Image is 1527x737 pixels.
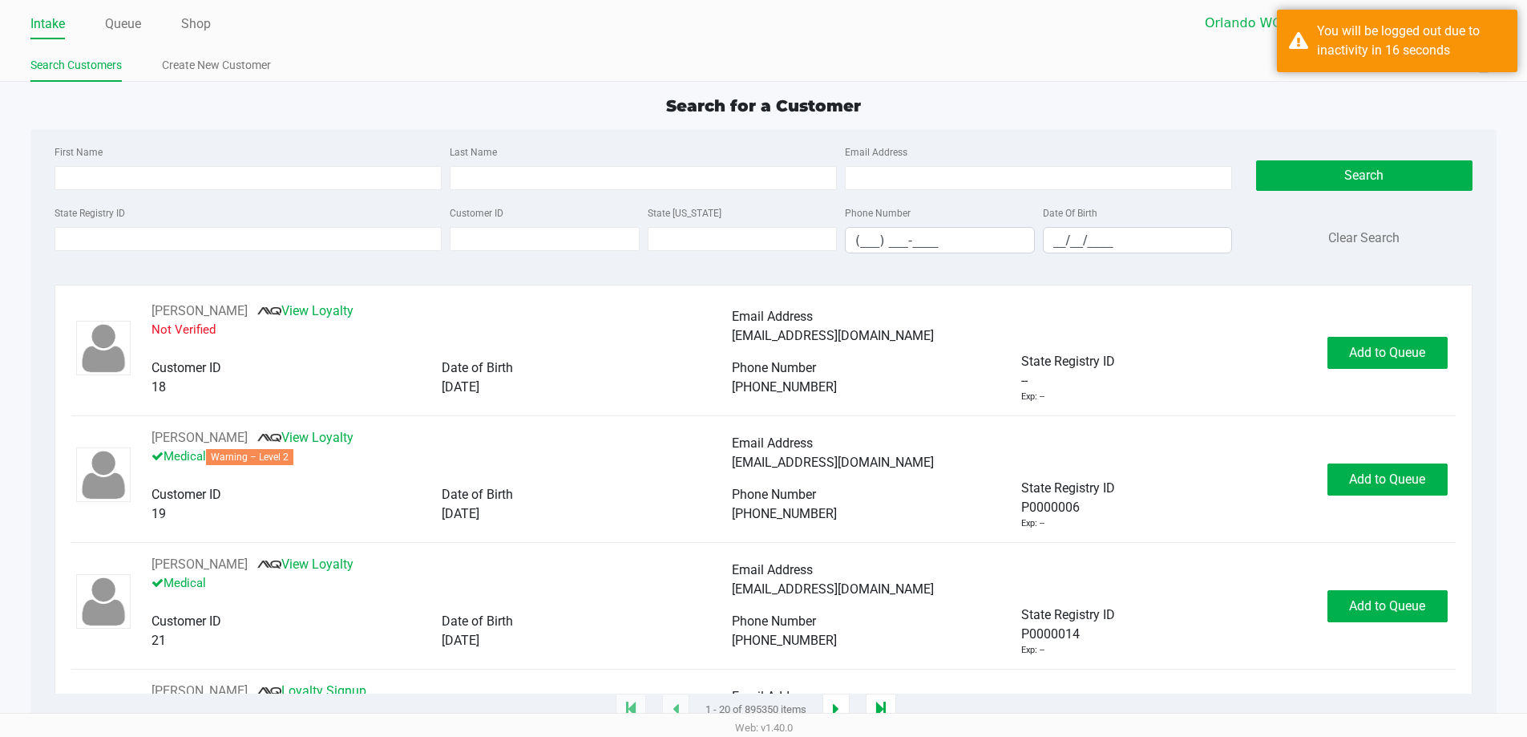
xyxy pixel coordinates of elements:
span: [DATE] [442,633,479,648]
p: Not Verified [151,321,731,339]
button: See customer info [151,428,248,447]
span: -- [1021,371,1028,391]
span: State Registry ID [1021,607,1115,622]
span: Web: v1.40.0 [735,722,793,734]
a: View Loyalty [257,430,353,445]
a: View Loyalty [257,557,353,572]
a: Intake [30,13,65,35]
a: Shop [181,13,211,35]
span: Orlando WC [1205,14,1361,33]
span: Date of Birth [442,360,513,375]
label: First Name [55,145,103,160]
span: Add to Queue [1349,345,1425,360]
label: Email Address [845,145,907,160]
span: 18 [151,379,166,395]
span: Add to Queue [1349,598,1425,613]
kendo-maskedtextbox: Format: (999) 999-9999 [845,227,1035,253]
div: Exp: -- [1021,391,1044,404]
a: Queue [105,13,141,35]
button: See customer info [151,302,248,321]
span: State Registry ID [1021,480,1115,496]
button: Add to Queue [1327,590,1448,622]
app-submit-button: Previous [662,694,689,726]
div: You will be logged out due to inactivity in 16 seconds [1317,22,1505,60]
span: [DATE] [442,379,479,395]
button: See customer info [151,682,248,701]
button: See customer info [151,555,248,574]
a: Search Customers [30,55,122,75]
span: Phone Number [732,487,816,502]
span: Email Address [732,309,813,324]
a: Loyalty Signup [257,683,366,699]
app-submit-button: Move to first page [616,694,646,726]
span: [PHONE_NUMBER] [732,379,837,395]
button: Add to Queue [1327,337,1448,369]
label: Last Name [450,145,497,160]
span: 21 [151,633,166,648]
label: Date Of Birth [1043,206,1097,221]
p: Medical [151,447,731,466]
app-submit-button: Next [822,694,850,726]
span: State Registry ID [1021,354,1115,369]
label: State Registry ID [55,206,125,221]
span: Customer ID [151,613,221,629]
div: Exp: -- [1021,644,1044,658]
span: [PHONE_NUMBER] [732,506,837,521]
div: Exp: -- [1021,517,1044,531]
span: [EMAIL_ADDRESS][DOMAIN_NAME] [732,328,934,343]
span: [EMAIL_ADDRESS][DOMAIN_NAME] [732,581,934,597]
input: Format: (999) 999-9999 [846,228,1034,253]
span: [DATE] [442,506,479,521]
button: Select [1371,9,1394,38]
button: Search [1256,160,1472,191]
input: Format: MM/DD/YYYY [1044,228,1232,253]
a: Create New Customer [162,55,271,75]
span: Warning – Level 2 [206,449,293,465]
span: Customer ID [151,360,221,375]
label: Phone Number [845,206,911,221]
span: 19 [151,506,166,521]
button: Add to Queue [1327,464,1448,496]
span: 1 - 20 of 895350 items [705,702,806,718]
span: P0000014 [1021,625,1080,644]
span: Phone Number [732,360,816,375]
p: Medical [151,574,731,593]
span: Phone Number [732,613,816,629]
span: Add to Queue [1349,472,1425,487]
span: Date of Birth [442,613,513,629]
button: Clear Search [1328,229,1400,248]
span: [EMAIL_ADDRESS][DOMAIN_NAME] [732,455,934,470]
span: Search for a Customer [666,96,861,115]
span: P0000006 [1021,498,1080,517]
label: Customer ID [450,206,503,221]
span: Customer ID [151,487,221,502]
span: Email Address [732,435,813,451]
kendo-maskedtextbox: Format: MM/DD/YYYY [1043,227,1233,253]
app-submit-button: Move to last page [866,694,896,726]
span: Date of Birth [442,487,513,502]
a: View Loyalty [257,303,353,318]
span: [PHONE_NUMBER] [732,633,837,648]
label: State [US_STATE] [648,206,721,221]
span: Email Address [732,562,813,577]
span: Email Address [732,689,813,704]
